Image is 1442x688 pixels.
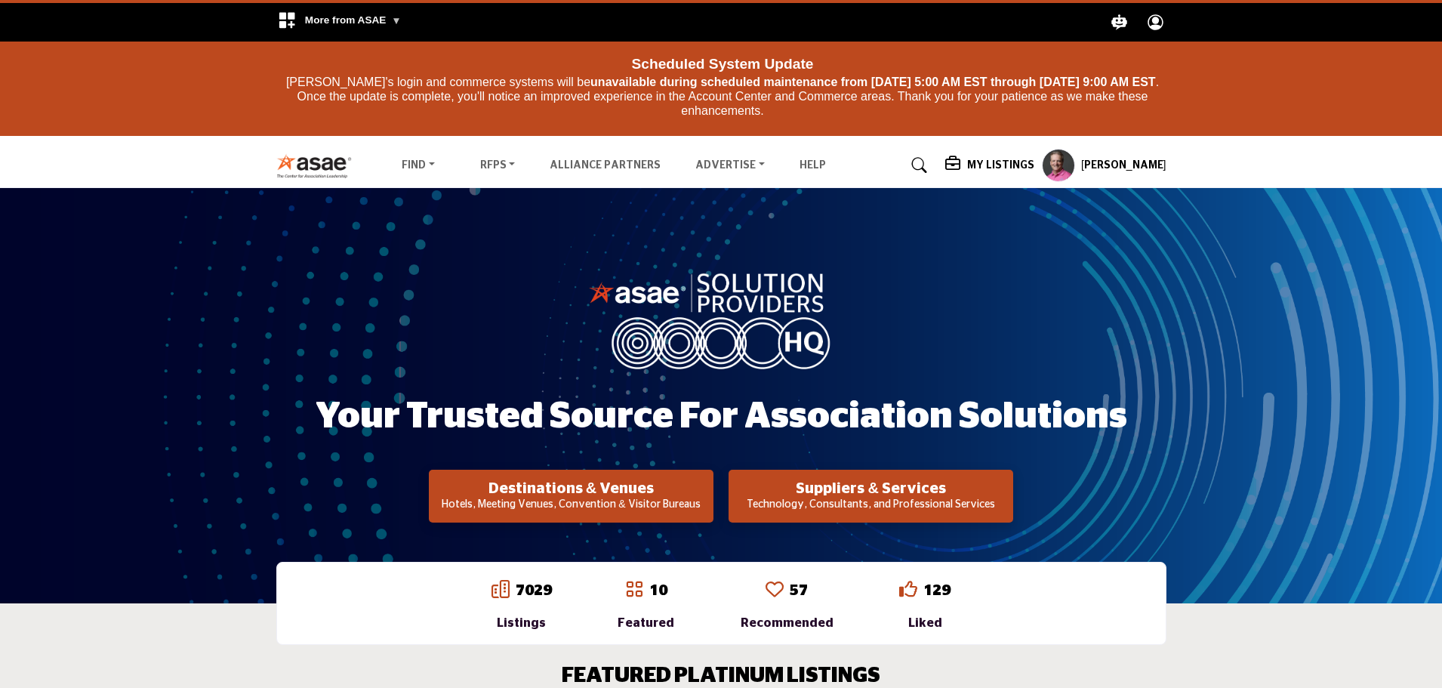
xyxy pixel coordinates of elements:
span: More from ASAE [305,14,402,26]
a: Alliance Partners [550,160,661,171]
h5: My Listings [967,159,1034,172]
h2: Suppliers & Services [733,480,1009,498]
a: Advertise [685,155,775,176]
a: Help [800,160,826,171]
div: Liked [899,614,951,632]
img: Site Logo [276,153,360,178]
h2: Destinations & Venues [433,480,709,498]
strong: unavailable during scheduled maintenance from [DATE] 5:00 AM EST through [DATE] 9:00 AM EST [590,76,1156,88]
button: Suppliers & Services Technology, Consultants, and Professional Services [729,470,1013,523]
div: Listings [491,614,552,632]
a: Go to Featured [625,580,643,601]
a: RFPs [470,155,526,176]
div: Recommended [741,614,833,632]
div: Featured [618,614,674,632]
a: 7029 [516,583,552,598]
h5: [PERSON_NAME] [1081,159,1166,174]
a: 10 [649,583,667,598]
div: More from ASAE [268,3,411,42]
p: [PERSON_NAME]'s login and commerce systems will be . Once the update is complete, you'll notice a... [280,75,1165,119]
i: Go to Liked [899,580,917,598]
div: Scheduled System Update [280,49,1165,75]
a: Go to Recommended [766,580,784,601]
p: Hotels, Meeting Venues, Convention & Visitor Bureaus [433,498,709,513]
div: My Listings [945,156,1034,174]
img: image [589,270,853,369]
button: Destinations & Venues Hotels, Meeting Venues, Convention & Visitor Bureaus [429,470,713,523]
p: Technology, Consultants, and Professional Services [733,498,1009,513]
a: Find [391,155,445,176]
h1: Your Trusted Source for Association Solutions [316,393,1127,440]
button: Show hide supplier dropdown [1042,149,1075,182]
a: 129 [923,583,951,598]
a: Search [897,153,937,177]
a: 57 [790,583,808,598]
